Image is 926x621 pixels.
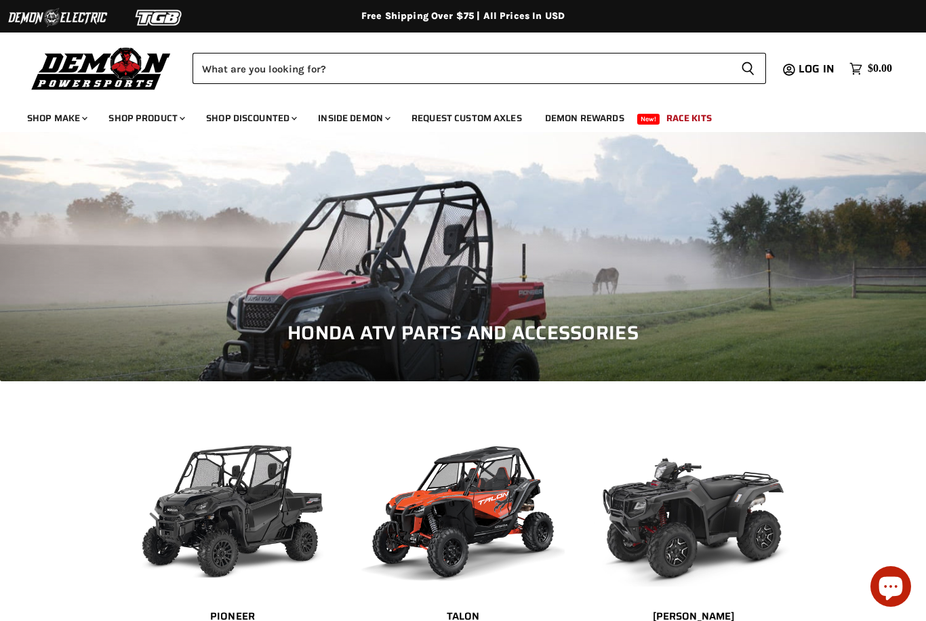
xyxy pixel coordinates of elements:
[535,104,635,132] a: Demon Rewards
[27,44,176,92] img: Demon Powersports
[656,104,722,132] a: Race Kits
[361,422,565,591] img: Talon
[17,99,889,132] ul: Main menu
[193,53,730,84] input: Search
[131,422,334,591] img: Pioneer
[592,422,795,591] img: Foreman
[730,53,766,84] button: Search
[98,104,193,132] a: Shop Product
[843,59,899,79] a: $0.00
[17,104,96,132] a: Shop Make
[108,5,210,30] img: TGB Logo 2
[799,60,834,77] span: Log in
[868,62,892,75] span: $0.00
[193,53,766,84] form: Product
[792,63,843,75] a: Log in
[308,104,399,132] a: Inside Demon
[866,566,915,610] inbox-online-store-chat: Shopify online store chat
[401,104,532,132] a: Request Custom Axles
[20,322,906,345] h1: Honda ATV Parts and Accessories
[196,104,305,132] a: Shop Discounted
[7,5,108,30] img: Demon Electric Logo 2
[637,114,660,125] span: New!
